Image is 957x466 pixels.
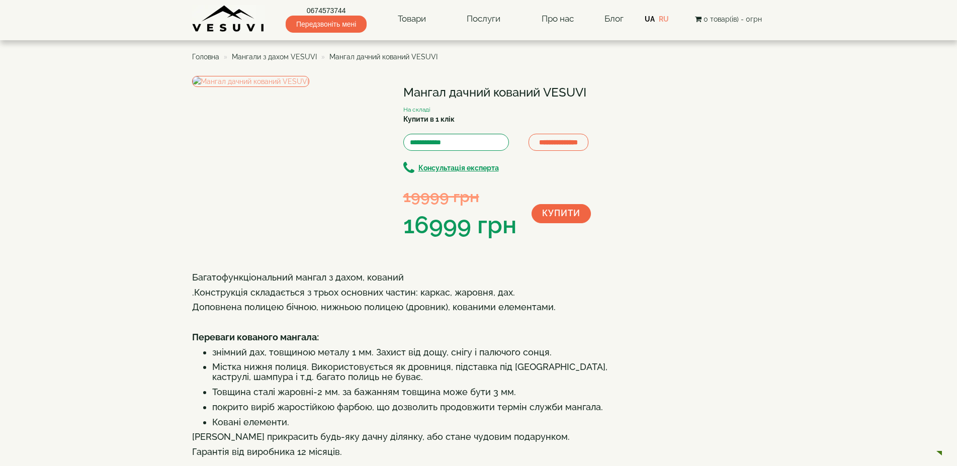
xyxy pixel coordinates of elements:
[403,106,430,113] small: На складі
[532,204,591,223] button: Купити
[192,432,615,442] h4: [PERSON_NAME] прикрасить будь-яку дачну ділянку, або стане чудовим подарунком.
[192,5,265,33] img: Завод VESUVI
[192,332,319,342] b: Переваги кованого мангала:
[704,15,762,23] span: 0 товар(ів) - 0грн
[212,402,615,412] li: покрито виріб жаростійкою фарбою, що дозволить продовжити термін служби мангала.
[192,447,615,457] h4: Гарантія від виробника 12 місяців.
[532,8,584,31] a: Про нас
[212,417,615,427] li: Ковані елементи.
[604,14,624,24] a: Блог
[457,8,510,31] a: Послуги
[388,8,436,31] a: Товари
[645,15,655,23] a: UA
[192,53,219,61] a: Головна
[192,302,615,312] h4: Доповнена полицею бічною, нижньою полицею (дровник), кованими елементами.
[286,6,367,16] a: 0674573744
[192,288,615,298] h4: .Конструкція складається з трьох основних частин: каркас, жаровня, дах.
[212,387,615,397] li: Товщина сталі жаровні-2 мм. за бажанням товщина може бути 3 мм.
[232,53,317,61] a: Мангали з дахом VESUVI
[659,15,669,23] a: RU
[192,272,615,283] h4: Багатофункціональний мангал з дахом, кований
[212,362,615,382] li: Містка нижня полиця. Використовується як дровниця, підставка під [GEOGRAPHIC_DATA], каструлі, шам...
[418,164,499,172] b: Консультація експерта
[329,53,438,61] span: Мангал дачний кований VESUVI
[403,185,516,208] div: 19999 грн
[286,16,367,33] span: Передзвоніть мені
[403,208,516,242] div: 16999 грн
[403,86,615,99] h1: Мангал дачний кований VESUVI
[192,76,309,87] img: Мангал дачний кований VESUVI
[403,114,455,124] label: Купити в 1 клік
[692,14,765,25] button: 0 товар(ів) - 0грн
[212,347,615,357] li: знімний дах, товщиною металу 1 мм. Захист від дощу, снігу і палючого сонця.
